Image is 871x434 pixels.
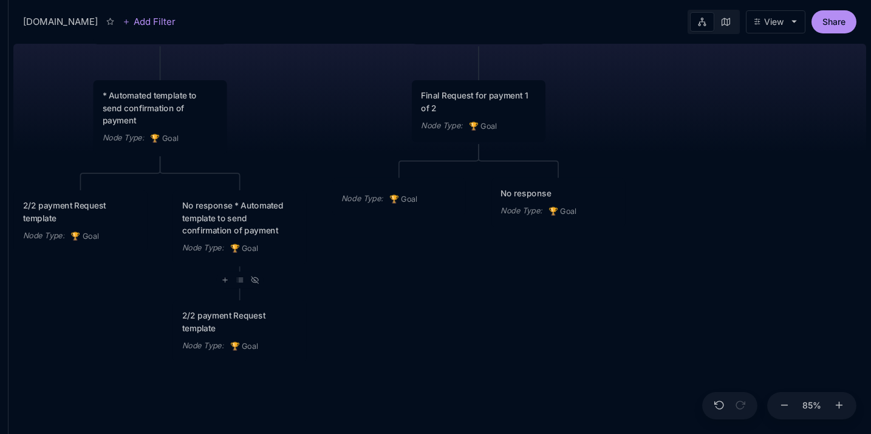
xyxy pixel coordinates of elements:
[23,199,138,224] div: 2/2 payment Request template
[411,80,546,142] div: Final Request for payment 1 of 2Node Type:🏆Goal
[70,231,82,241] i: 🏆
[150,132,179,144] span: Goal
[230,242,259,254] span: Goal
[13,190,148,252] div: 2/2 payment Request templateNode Type:🏆Goal
[332,177,466,216] div: Node Type:🏆Goal
[469,121,480,131] i: 🏆
[764,17,784,27] div: View
[172,190,307,264] div: No response * Automated template to send confirmation of paymentNode Type:🏆Goal
[548,205,577,218] span: Goal
[150,133,162,143] i: 🏆
[469,120,497,132] span: Goal
[23,229,65,241] div: Node Type :
[130,15,176,29] span: Add Filter
[182,339,224,351] div: Node Type :
[172,300,307,362] div: 2/2 payment Request templateNode Type:🏆Goal
[123,15,176,29] button: Add Filter
[103,89,217,126] div: * Automated template to send confirmation of payment
[70,230,99,242] span: Goal
[389,193,418,205] span: Goal
[389,194,401,204] i: 🏆
[230,243,242,253] i: 🏆
[491,177,626,228] div: No responseNode Type:🏆Goal
[500,205,542,217] div: Node Type :
[798,392,827,420] button: 85%
[103,132,145,144] div: Node Type :
[811,10,856,33] button: Share
[500,187,615,199] div: No response
[93,80,228,154] div: * Automated template to send confirmation of paymentNode Type:🏆Goal
[341,192,383,204] div: Node Type :
[182,199,297,236] div: No response * Automated template to send confirmation of payment
[182,309,297,334] div: 2/2 payment Request template
[230,341,242,351] i: 🏆
[548,206,560,216] i: 🏆
[421,119,463,131] div: Node Type :
[746,10,805,33] button: View
[421,89,536,114] div: Final Request for payment 1 of 2
[230,340,259,352] span: Goal
[182,242,224,254] div: Node Type :
[23,15,98,29] div: [DOMAIN_NAME]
